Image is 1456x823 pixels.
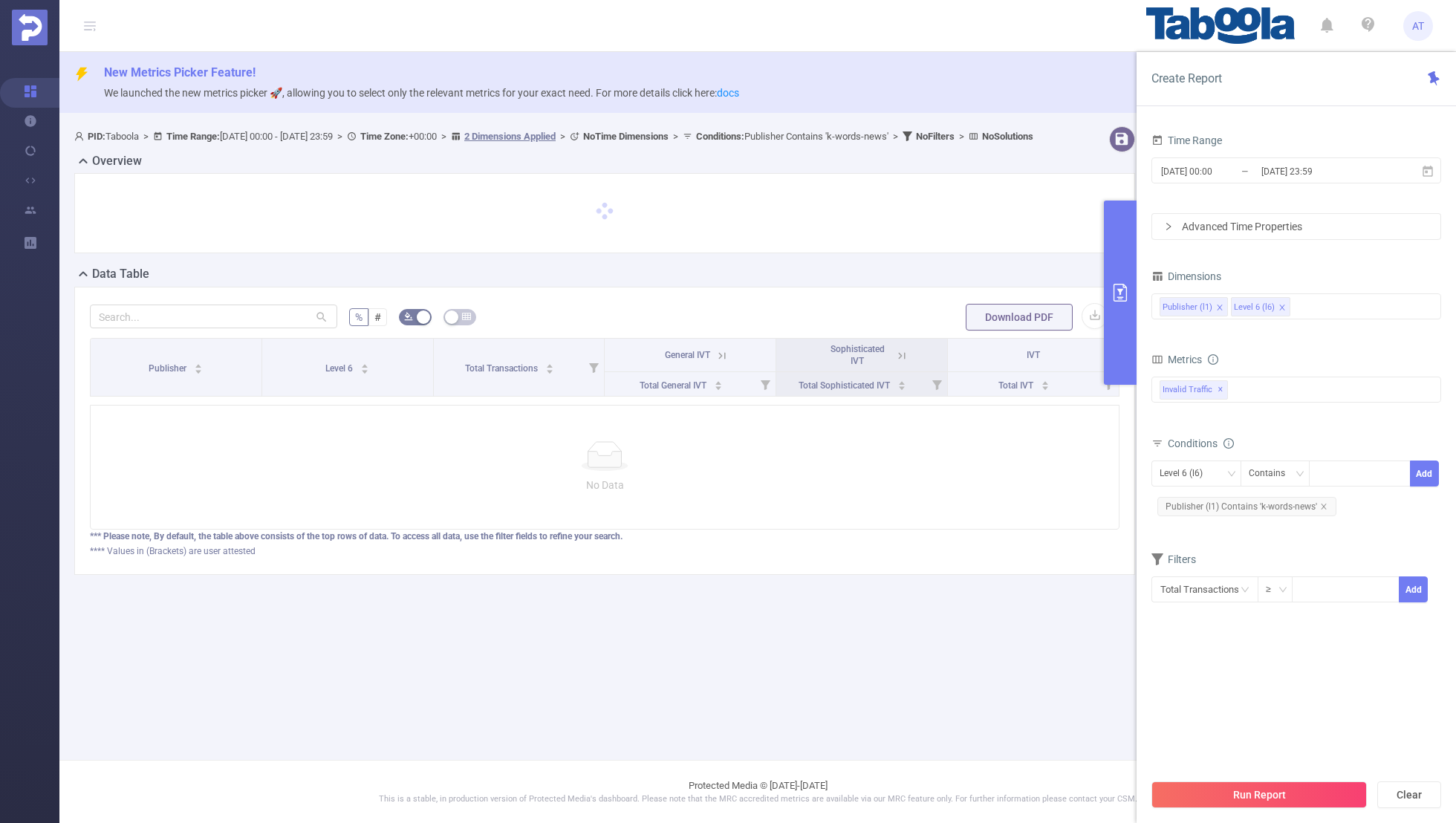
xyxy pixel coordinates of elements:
div: Publisher (l1) [1163,298,1212,317]
span: Total Sophisticated IVT [799,380,892,391]
i: icon: down [1227,469,1236,480]
div: Sort [1041,379,1050,388]
span: We launched the new metrics picker 🚀, allowing you to select only the relevant metrics for your e... [104,87,739,99]
i: icon: user [74,131,88,141]
span: > [556,131,570,142]
i: Filter menu [755,372,776,396]
div: Level 6 (l6) [1234,298,1275,317]
i: Filter menu [1098,372,1119,396]
span: % [355,311,363,323]
i: icon: caret-up [898,379,906,383]
span: Publisher Contains 'k-words-news' [696,131,888,142]
i: icon: info-circle [1208,354,1218,365]
i: icon: info-circle [1223,438,1234,449]
span: Metrics [1151,354,1202,365]
i: icon: caret-down [898,384,906,388]
span: Total IVT [998,380,1036,391]
a: docs [717,87,739,99]
span: Publisher [149,363,189,374]
i: icon: caret-up [195,362,203,366]
b: Time Zone: [360,131,409,142]
i: icon: close [1320,503,1327,510]
i: icon: caret-up [714,379,722,383]
span: Sophisticated IVT [831,344,885,366]
li: Level 6 (l6) [1231,297,1290,316]
button: Download PDF [966,304,1073,331]
p: No Data [103,477,1107,493]
b: No Filters [916,131,955,142]
button: Clear [1377,781,1441,808]
span: AT [1412,11,1424,41]
span: > [888,131,903,142]
i: Filter menu [583,339,604,396]
h2: Overview [92,152,142,170]
span: > [437,131,451,142]
i: icon: down [1296,469,1304,480]
span: Dimensions [1151,270,1221,282]
span: ✕ [1218,381,1223,399]
i: Filter menu [926,372,947,396]
i: icon: close [1216,304,1223,313]
span: > [669,131,683,142]
i: icon: close [1278,304,1286,313]
b: Conditions : [696,131,744,142]
i: icon: caret-down [361,368,369,372]
span: Total General IVT [640,380,709,391]
div: Sort [360,362,369,371]
div: Sort [714,379,723,388]
span: Invalid Traffic [1160,380,1228,400]
span: Total Transactions [465,363,540,374]
i: icon: table [462,312,471,321]
span: General IVT [665,350,710,360]
span: Time Range [1151,134,1222,146]
i: icon: caret-down [545,368,553,372]
span: Publisher (l1) Contains 'k-words-news' [1157,497,1336,516]
i: icon: down [1278,585,1287,596]
u: 2 Dimensions Applied [464,131,556,142]
i: icon: thunderbolt [74,67,89,82]
i: icon: caret-up [361,362,369,366]
div: *** Please note, By default, the table above consists of the top rows of data. To access all data... [90,530,1119,543]
span: Level 6 [325,363,355,374]
span: # [374,311,381,323]
b: No Solutions [982,131,1033,142]
input: Start date [1160,161,1280,181]
img: Protected Media [12,10,48,45]
b: PID: [88,131,105,142]
div: Contains [1249,461,1296,486]
div: Sort [897,379,906,388]
div: **** Values in (Brackets) are user attested [90,544,1119,558]
b: No Time Dimensions [583,131,669,142]
i: icon: caret-up [1041,379,1049,383]
li: Publisher (l1) [1160,297,1228,316]
span: New Metrics Picker Feature! [104,65,256,79]
span: Taboola [DATE] 00:00 - [DATE] 23:59 +00:00 [74,131,1033,142]
span: Filters [1151,553,1196,565]
i: icon: bg-colors [404,312,413,321]
button: Add [1410,461,1439,487]
div: Sort [194,362,203,371]
div: Sort [545,362,554,371]
span: > [955,131,969,142]
input: Search... [90,305,337,328]
i: icon: right [1164,222,1173,231]
div: Level 6 (l6) [1160,461,1213,486]
i: icon: caret-down [1041,384,1049,388]
div: ≥ [1266,577,1281,602]
b: Time Range: [166,131,220,142]
footer: Protected Media © [DATE]-[DATE] [59,760,1456,823]
input: End date [1260,161,1380,181]
span: Create Report [1151,71,1222,85]
i: icon: caret-down [714,384,722,388]
i: icon: caret-down [195,368,203,372]
h2: Data Table [92,265,149,283]
span: > [139,131,153,142]
div: icon: rightAdvanced Time Properties [1152,214,1440,239]
span: IVT [1027,350,1040,360]
i: icon: caret-up [545,362,553,366]
p: This is a stable, in production version of Protected Media's dashboard. Please note that the MRC ... [97,793,1419,806]
button: Run Report [1151,781,1367,808]
span: Conditions [1168,437,1234,449]
span: > [333,131,347,142]
button: Add [1399,576,1428,602]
